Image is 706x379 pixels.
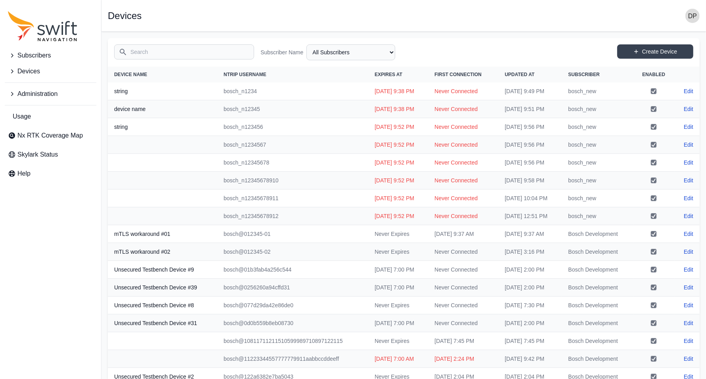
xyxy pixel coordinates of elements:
[217,314,368,332] td: bosch@0d0b559b8eb08730
[562,225,633,243] td: Bosch Development
[684,355,693,363] a: Edit
[562,207,633,225] td: bosch_new
[428,172,498,189] td: Never Connected
[562,154,633,172] td: bosch_new
[562,350,633,368] td: Bosch Development
[17,67,40,76] span: Devices
[368,82,428,100] td: [DATE] 9:38 PM
[368,118,428,136] td: [DATE] 9:52 PM
[375,72,402,77] span: Expires At
[498,100,562,118] td: [DATE] 9:51 PM
[562,67,633,82] th: Subscriber
[498,172,562,189] td: [DATE] 9:58 PM
[260,48,303,56] label: Subscriber Name
[108,225,217,243] th: mTLS workaround #01
[562,332,633,350] td: Bosch Development
[368,136,428,154] td: [DATE] 9:52 PM
[217,279,368,297] td: bosch@0256260a94cffd31
[684,87,693,95] a: Edit
[684,319,693,327] a: Edit
[108,118,217,136] th: string
[428,243,498,261] td: Never Connected
[368,154,428,172] td: [DATE] 9:52 PM
[368,314,428,332] td: [DATE] 7:00 PM
[562,172,633,189] td: bosch_new
[684,212,693,220] a: Edit
[684,266,693,274] a: Edit
[684,123,693,131] a: Edit
[498,82,562,100] td: [DATE] 9:49 PM
[428,261,498,279] td: Never Connected
[17,89,57,99] span: Administration
[217,297,368,314] td: bosch@077d29da42e86de0
[368,100,428,118] td: [DATE] 9:38 PM
[428,118,498,136] td: Never Connected
[368,332,428,350] td: Never Expires
[428,314,498,332] td: Never Connected
[562,261,633,279] td: Bosch Development
[498,118,562,136] td: [DATE] 9:56 PM
[428,332,498,350] td: [DATE] 7:45 PM
[684,283,693,291] a: Edit
[633,67,674,82] th: Enabled
[498,279,562,297] td: [DATE] 2:00 PM
[562,118,633,136] td: bosch_new
[428,279,498,297] td: Never Connected
[108,243,217,261] th: mTLS workaround #02
[217,225,368,243] td: bosch@012345-01
[684,176,693,184] a: Edit
[368,297,428,314] td: Never Expires
[217,172,368,189] td: bosch_n12345678910
[428,136,498,154] td: Never Connected
[5,147,96,163] a: Skylark Status
[498,243,562,261] td: [DATE] 3:16 PM
[5,128,96,144] a: Nx RTK Coverage Map
[505,72,534,77] span: Updated At
[684,230,693,238] a: Edit
[217,189,368,207] td: bosch_n12345678911
[17,169,31,178] span: Help
[684,141,693,149] a: Edit
[684,337,693,345] a: Edit
[684,301,693,309] a: Edit
[217,243,368,261] td: bosch@012345-02
[498,314,562,332] td: [DATE] 2:00 PM
[368,261,428,279] td: [DATE] 7:00 PM
[108,100,217,118] th: device name
[684,194,693,202] a: Edit
[498,297,562,314] td: [DATE] 7:30 PM
[217,67,368,82] th: NTRIP Username
[562,314,633,332] td: Bosch Development
[428,225,498,243] td: [DATE] 9:37 AM
[498,207,562,225] td: [DATE] 12:51 PM
[434,72,482,77] span: First Connection
[428,350,498,368] td: [DATE] 2:24 PM
[217,154,368,172] td: bosch_n12345678
[108,297,217,314] th: Unsecured Testbench Device #8
[562,82,633,100] td: bosch_new
[368,243,428,261] td: Never Expires
[498,332,562,350] td: [DATE] 7:45 PM
[368,207,428,225] td: [DATE] 9:52 PM
[428,297,498,314] td: Never Connected
[217,136,368,154] td: bosch_n1234567
[562,279,633,297] td: Bosch Development
[217,207,368,225] td: bosch_n12345678912
[217,118,368,136] td: bosch_n123456
[562,243,633,261] td: Bosch Development
[5,166,96,182] a: Help
[17,51,51,60] span: Subscribers
[428,154,498,172] td: Never Connected
[562,136,633,154] td: bosch_new
[368,279,428,297] td: [DATE] 7:00 PM
[562,189,633,207] td: bosch_new
[108,261,217,279] th: Unsecured Testbench Device #9
[498,225,562,243] td: [DATE] 9:37 AM
[217,332,368,350] td: bosch@10811711211510599989710897122115
[217,82,368,100] td: bosch_n1234
[13,112,31,121] span: Usage
[217,261,368,279] td: bosch@01b3fab4a256c544
[5,63,96,79] button: Devices
[108,11,142,21] h1: Devices
[5,86,96,102] button: Administration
